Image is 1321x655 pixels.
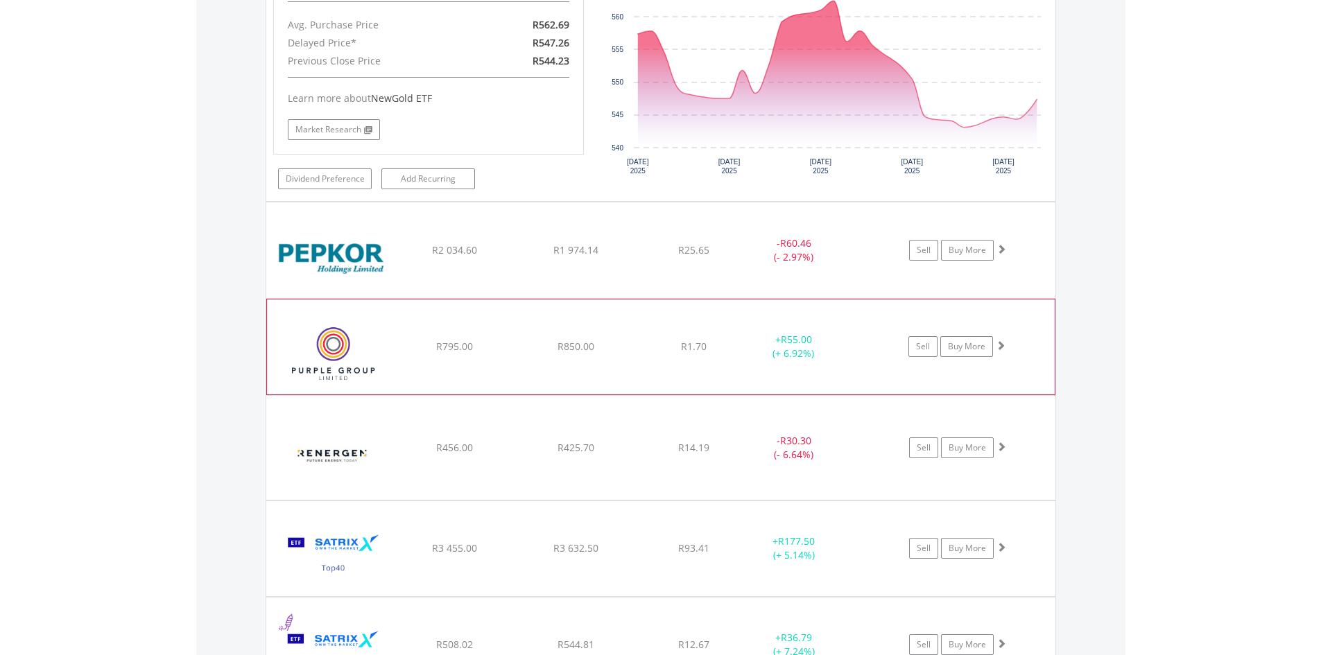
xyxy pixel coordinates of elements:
span: R2 034.60 [432,243,477,256]
text: 545 [612,111,623,119]
span: R55.00 [781,333,812,346]
div: - (- 2.97%) [742,236,847,264]
div: - (- 6.64%) [742,434,847,462]
span: R544.81 [558,638,594,651]
span: R456.00 [436,441,473,454]
span: R562.69 [533,18,569,31]
img: EQU.ZA.PPE.png [274,317,393,390]
text: [DATE] 2025 [809,158,831,175]
img: EQU.ZA.REN.png [273,413,392,496]
a: Sell [909,538,938,559]
div: + (+ 5.14%) [742,534,847,562]
span: R30.30 [780,434,811,447]
span: R3 632.50 [553,541,598,554]
text: 560 [612,13,623,21]
span: R795.00 [436,340,473,353]
span: R14.19 [678,441,709,454]
span: R25.65 [678,243,709,256]
a: Add Recurring [381,168,475,189]
a: Market Research [288,119,380,140]
a: Buy More [941,538,994,559]
a: Sell [909,634,938,655]
div: Learn more about [288,91,569,105]
a: Buy More [941,437,994,458]
a: Buy More [940,336,993,357]
div: Previous Close Price [277,52,479,70]
div: + (+ 6.92%) [741,333,845,360]
span: R425.70 [558,441,594,454]
span: R12.67 [678,638,709,651]
a: Sell [909,240,938,261]
span: R36.79 [781,631,812,644]
span: R508.02 [436,638,473,651]
div: Avg. Purchase Price [277,16,479,34]
text: 540 [612,144,623,152]
span: R544.23 [533,54,569,67]
span: R1 974.14 [553,243,598,256]
a: Buy More [941,240,994,261]
a: Sell [909,437,938,458]
a: Sell [908,336,938,357]
text: [DATE] 2025 [901,158,923,175]
a: Dividend Preference [278,168,372,189]
span: R93.41 [678,541,709,554]
text: [DATE] 2025 [718,158,741,175]
img: EQU.ZA.STX40.png [273,518,392,593]
div: Delayed Price* [277,34,479,52]
span: R547.26 [533,36,569,49]
span: R3 455.00 [432,541,477,554]
span: NewGold ETF [371,91,432,105]
a: Buy More [941,634,994,655]
text: 550 [612,78,623,86]
span: R60.46 [780,236,811,250]
text: [DATE] 2025 [627,158,649,175]
img: EQU.ZA.PPH.png [273,220,392,295]
span: R177.50 [778,534,815,548]
span: R850.00 [558,340,594,353]
text: [DATE] 2025 [992,158,1015,175]
text: 555 [612,46,623,53]
span: R1.70 [681,340,707,353]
